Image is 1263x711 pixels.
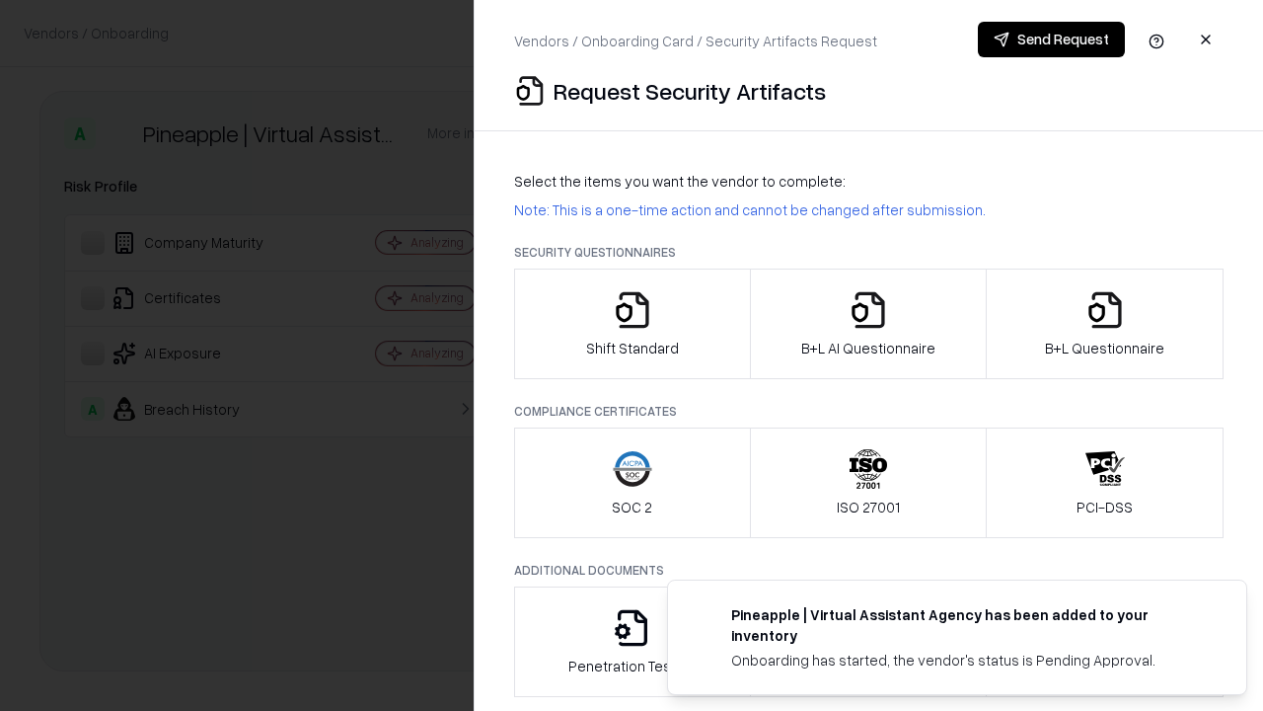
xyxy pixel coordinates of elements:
[514,171,1224,192] p: Select the items you want the vendor to complete:
[1077,497,1133,517] p: PCI-DSS
[554,75,826,107] p: Request Security Artifacts
[514,587,751,697] button: Penetration Testing
[514,403,1224,420] p: Compliance Certificates
[514,269,751,379] button: Shift Standard
[978,22,1125,57] button: Send Request
[837,497,900,517] p: ISO 27001
[986,428,1224,538] button: PCI-DSS
[514,562,1224,579] p: Additional Documents
[750,269,988,379] button: B+L AI Questionnaire
[731,604,1199,646] div: Pineapple | Virtual Assistant Agency has been added to your inventory
[514,199,1224,220] p: Note: This is a one-time action and cannot be changed after submission.
[1045,338,1164,358] p: B+L Questionnaire
[568,656,696,676] p: Penetration Testing
[514,31,877,51] p: Vendors / Onboarding Card / Security Artifacts Request
[750,428,988,538] button: ISO 27001
[731,650,1199,671] div: Onboarding has started, the vendor's status is Pending Approval.
[801,338,935,358] p: B+L AI Questionnaire
[986,269,1224,379] button: B+L Questionnaire
[692,604,715,628] img: trypineapple.com
[586,338,679,358] p: Shift Standard
[612,497,652,517] p: SOC 2
[514,428,751,538] button: SOC 2
[514,244,1224,261] p: Security Questionnaires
